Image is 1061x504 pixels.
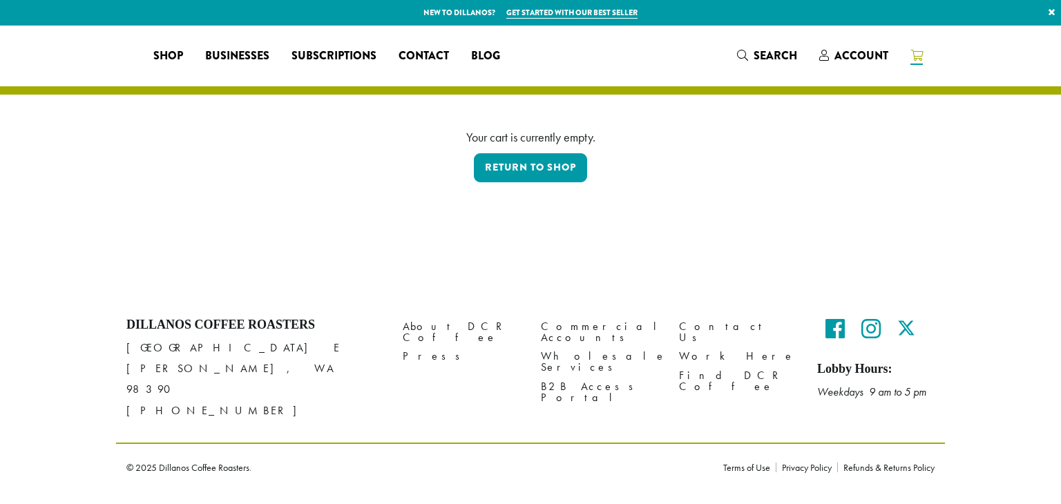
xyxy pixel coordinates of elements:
a: Contact Us [679,318,796,347]
span: Contact [399,48,449,65]
a: Search [726,44,808,67]
a: Privacy Policy [776,463,837,472]
span: Search [754,48,797,64]
a: Return to shop [474,153,587,182]
p: [GEOGRAPHIC_DATA] E [PERSON_NAME], WA 98390 [PHONE_NUMBER] [126,338,382,420]
span: Subscriptions [291,48,376,65]
a: About DCR Coffee [403,318,520,347]
p: © 2025 Dillanos Coffee Roasters. [126,463,702,472]
div: Your cart is currently empty. [137,128,924,146]
a: B2B Access Portal [541,377,658,407]
em: Weekdays 9 am to 5 pm [817,385,926,399]
a: Get started with our best seller [506,7,638,19]
a: Press [403,347,520,366]
a: Commercial Accounts [541,318,658,347]
a: Wholesale Services [541,347,658,377]
h5: Lobby Hours: [817,362,935,377]
a: Shop [142,45,194,67]
span: Shop [153,48,183,65]
a: Terms of Use [723,463,776,472]
a: Refunds & Returns Policy [837,463,935,472]
a: Work Here [679,347,796,366]
span: Blog [471,48,500,65]
h4: Dillanos Coffee Roasters [126,318,382,333]
span: Businesses [205,48,269,65]
span: Account [834,48,888,64]
a: Find DCR Coffee [679,366,796,396]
